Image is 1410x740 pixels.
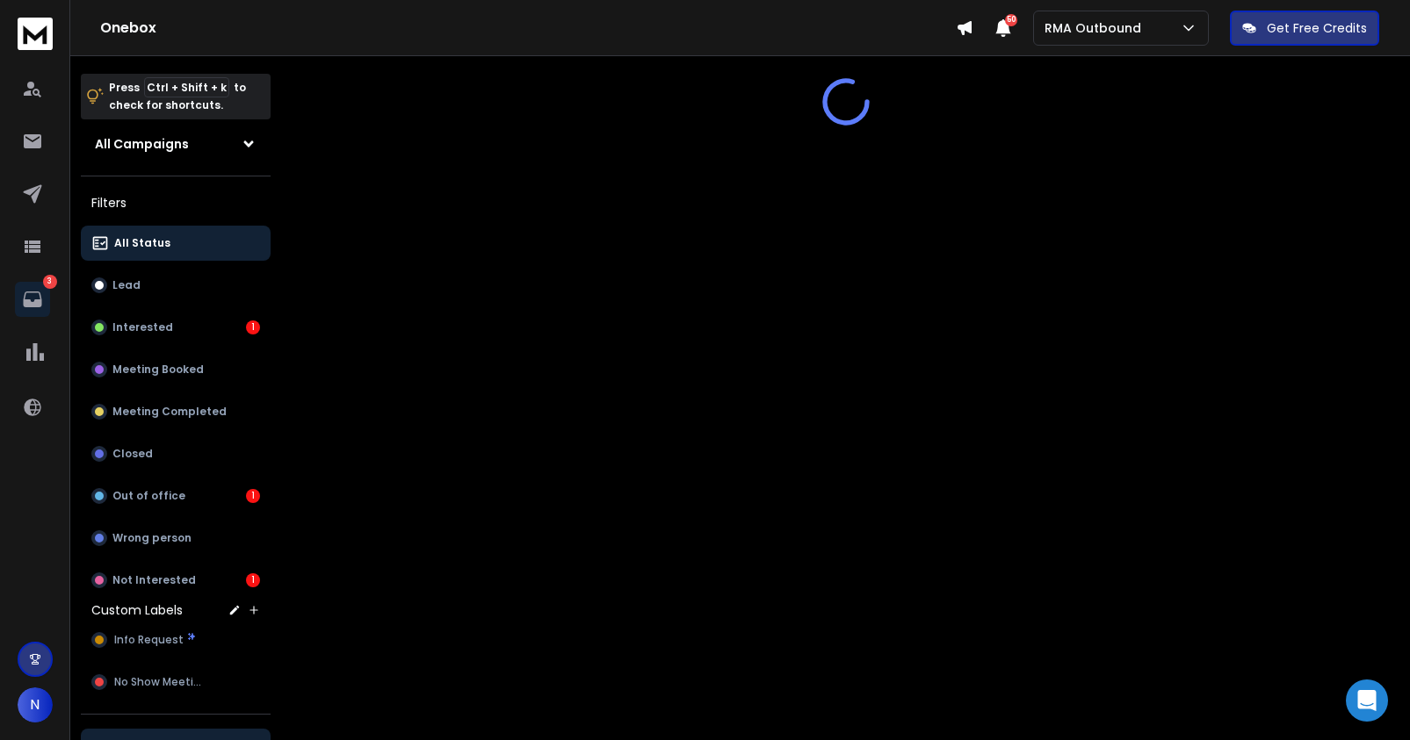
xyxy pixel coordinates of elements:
[18,18,53,50] img: logo
[81,126,271,162] button: All Campaigns
[95,135,189,153] h1: All Campaigns
[91,601,183,619] h3: Custom Labels
[114,236,170,250] p: All Status
[1230,11,1379,46] button: Get Free Credits
[81,394,271,429] button: Meeting Completed
[246,320,260,334] div: 1
[18,687,53,722] button: N
[112,573,196,587] p: Not Interested
[112,531,192,545] p: Wrong person
[1045,19,1148,37] p: RMA Outbound
[81,436,271,471] button: Closed
[114,675,206,689] span: No Show Meeting
[1005,14,1017,26] span: 50
[1346,679,1388,722] div: Open Intercom Messenger
[112,320,173,334] p: Interested
[81,352,271,387] button: Meeting Booked
[112,363,204,377] p: Meeting Booked
[81,268,271,303] button: Lead
[81,226,271,261] button: All Status
[81,622,271,657] button: Info Request
[81,478,271,514] button: Out of office1
[81,310,271,345] button: Interested1
[81,563,271,598] button: Not Interested1
[112,489,185,503] p: Out of office
[246,573,260,587] div: 1
[1267,19,1367,37] p: Get Free Credits
[114,633,184,647] span: Info Request
[81,521,271,556] button: Wrong person
[112,447,153,461] p: Closed
[246,489,260,503] div: 1
[81,190,271,215] h3: Filters
[109,79,246,114] p: Press to check for shortcuts.
[100,18,956,39] h1: Onebox
[15,282,50,317] a: 3
[112,278,141,292] p: Lead
[43,275,57,289] p: 3
[81,665,271,700] button: No Show Meeting
[144,77,229,97] span: Ctrl + Shift + k
[112,405,227,419] p: Meeting Completed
